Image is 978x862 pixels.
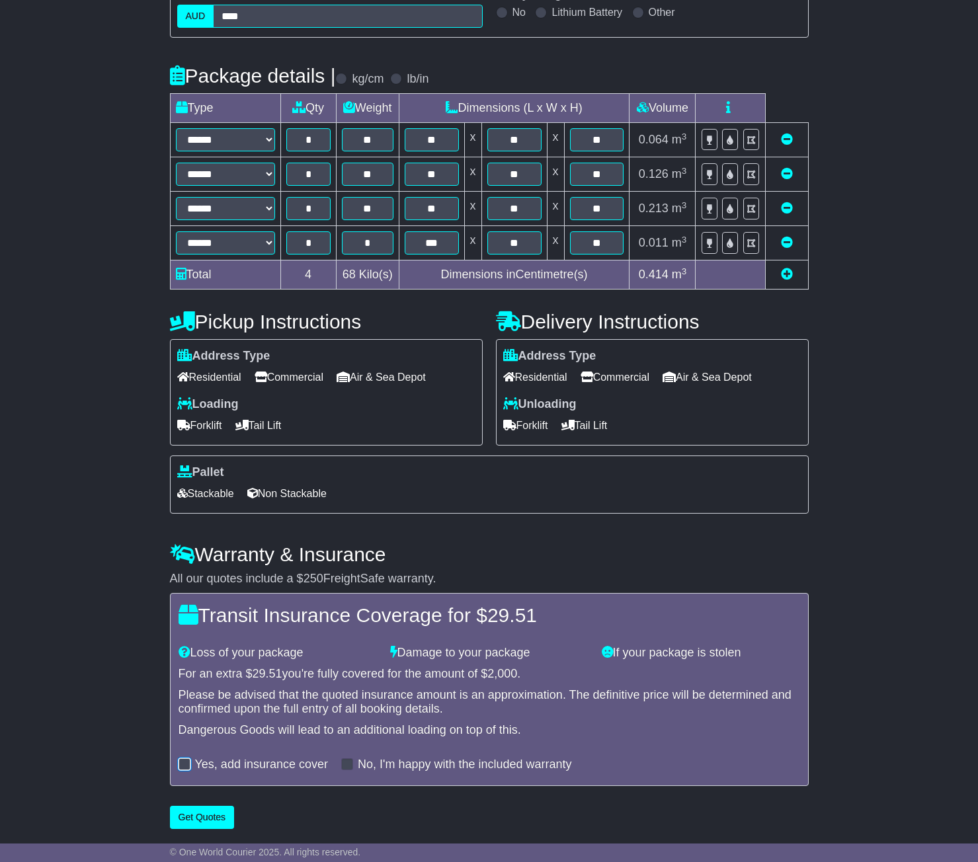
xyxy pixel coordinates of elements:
td: Total [170,260,280,290]
span: 68 [343,268,356,281]
label: Address Type [177,349,270,364]
sup: 3 [682,235,687,245]
div: For an extra $ you're fully covered for the amount of $ . [179,667,800,682]
span: Forklift [503,415,548,436]
span: Residential [177,367,241,387]
td: x [464,157,481,192]
label: Yes, add insurance cover [195,758,328,772]
span: 0.213 [639,202,669,215]
span: Air & Sea Depot [663,367,752,387]
label: No, I'm happy with the included warranty [358,758,572,772]
td: x [547,157,564,192]
a: Remove this item [781,133,793,146]
span: Forklift [177,415,222,436]
label: Lithium Battery [551,6,622,19]
span: Air & Sea Depot [337,367,426,387]
div: Dangerous Goods will lead to an additional loading on top of this. [179,723,800,738]
label: Pallet [177,465,224,480]
span: 0.011 [639,236,669,249]
td: x [547,192,564,226]
h4: Warranty & Insurance [170,543,809,565]
sup: 3 [682,166,687,176]
span: 2,000 [487,667,517,680]
div: Loss of your package [172,646,384,660]
span: 250 [304,572,323,585]
sup: 3 [682,132,687,141]
h4: Package details | [170,65,336,87]
span: m [672,133,687,146]
label: Address Type [503,349,596,364]
div: If your package is stolen [595,646,807,660]
td: Type [170,94,280,123]
td: Weight [336,94,399,123]
button: Get Quotes [170,806,235,829]
td: Kilo(s) [336,260,399,290]
span: Commercial [581,367,649,387]
td: Volume [630,94,696,123]
td: Qty [280,94,336,123]
div: Please be advised that the quoted insurance amount is an approximation. The definitive price will... [179,688,800,717]
span: 29.51 [487,604,537,626]
label: Unloading [503,397,577,412]
td: x [464,123,481,157]
span: m [672,202,687,215]
span: 0.414 [639,268,669,281]
label: kg/cm [352,72,384,87]
td: x [547,123,564,157]
span: Tail Lift [561,415,608,436]
td: 4 [280,260,336,290]
td: Dimensions in Centimetre(s) [399,260,630,290]
span: m [672,167,687,180]
span: 0.126 [639,167,669,180]
span: Tail Lift [235,415,282,436]
label: No [512,6,526,19]
div: Damage to your package [384,646,595,660]
label: lb/in [407,72,428,87]
span: m [672,268,687,281]
span: m [672,236,687,249]
td: x [464,192,481,226]
td: Dimensions (L x W x H) [399,94,630,123]
label: Loading [177,397,239,412]
td: x [547,226,564,260]
span: Non Stackable [247,483,327,504]
span: Residential [503,367,567,387]
span: Stackable [177,483,234,504]
a: Remove this item [781,202,793,215]
td: x [464,226,481,260]
h4: Pickup Instructions [170,311,483,333]
a: Add new item [781,268,793,281]
label: AUD [177,5,214,28]
label: Other [649,6,675,19]
span: © One World Courier 2025. All rights reserved. [170,847,361,857]
sup: 3 [682,200,687,210]
a: Remove this item [781,167,793,180]
a: Remove this item [781,236,793,249]
div: All our quotes include a $ FreightSafe warranty. [170,572,809,586]
h4: Delivery Instructions [496,311,809,333]
span: 0.064 [639,133,669,146]
sup: 3 [682,266,687,276]
span: 29.51 [253,667,282,680]
span: Commercial [255,367,323,387]
h4: Transit Insurance Coverage for $ [179,604,800,626]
